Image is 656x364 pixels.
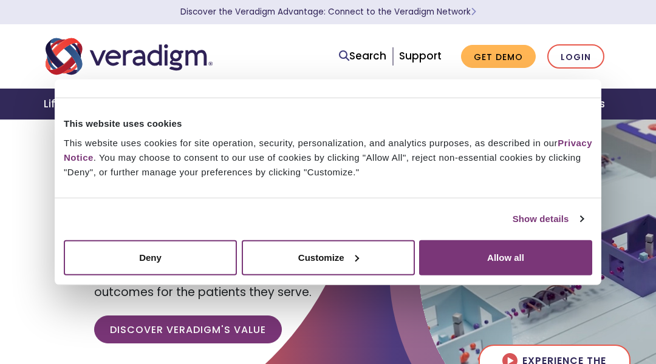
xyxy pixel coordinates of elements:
a: Support [399,49,442,63]
button: Customize [242,240,415,275]
a: Discover the Veradigm Advantage: Connect to the Veradigm NetworkLearn More [180,6,476,18]
span: Learn More [471,6,476,18]
a: Search [339,48,386,64]
a: Login [547,44,604,69]
div: This website uses cookies [64,116,592,131]
a: Discover Veradigm's Value [94,315,282,343]
a: Life Sciences [36,89,123,120]
img: Veradigm logo [46,36,213,76]
div: This website uses cookies for site operation, security, personalization, and analytics purposes, ... [64,135,592,179]
a: Get Demo [461,45,536,69]
span: Empowering our clients with trusted data, insights, and solutions to help reduce costs and improv... [94,232,312,300]
a: Privacy Notice [64,137,592,162]
button: Allow all [419,240,592,275]
a: Show details [513,212,583,226]
button: Deny [64,240,237,275]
